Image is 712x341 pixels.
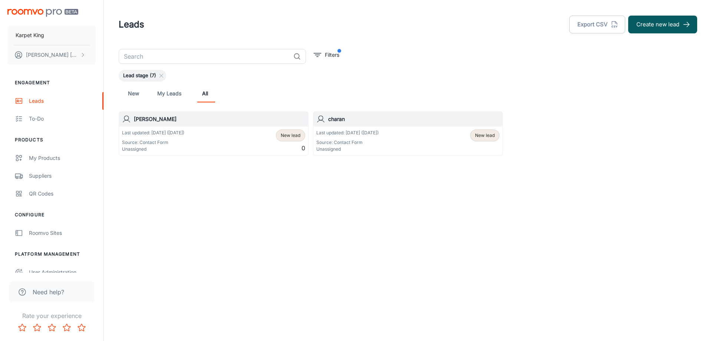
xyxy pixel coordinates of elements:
[475,132,495,139] span: New lead
[16,31,44,39] p: Karpet King
[29,190,96,198] div: QR Codes
[316,139,379,146] p: Source: Contact Form
[29,115,96,123] div: To-do
[325,51,339,59] p: Filters
[313,111,503,156] a: charanLast updated: [DATE] ([DATE])Source: Contact FormUnassignedNew lead
[316,146,379,153] p: Unassigned
[119,72,161,79] span: Lead stage (7)
[119,49,290,64] input: Search
[29,97,96,105] div: Leads
[122,146,184,153] p: Unassigned
[119,111,309,156] a: [PERSON_NAME]Last updated: [DATE] ([DATE])Source: Contact FormUnassignedNew lead0
[122,129,184,136] p: Last updated: [DATE] ([DATE])
[312,49,341,61] button: filter
[7,45,96,65] button: [PERSON_NAME] [PERSON_NAME]
[628,16,697,33] button: Create new lead
[196,85,214,102] a: All
[569,16,625,33] button: Export CSV
[119,18,144,31] h1: Leads
[29,154,96,162] div: My Products
[7,26,96,45] button: Karpet King
[328,115,500,123] h6: charan
[316,129,379,136] p: Last updated: [DATE] ([DATE])
[122,139,184,146] p: Source: Contact Form
[276,129,305,153] div: 0
[134,115,305,123] h6: [PERSON_NAME]
[125,85,142,102] a: New
[157,85,181,102] a: My Leads
[26,51,78,59] p: [PERSON_NAME] [PERSON_NAME]
[7,9,78,17] img: Roomvo PRO Beta
[29,172,96,180] div: Suppliers
[119,70,166,82] div: Lead stage (7)
[281,132,300,139] span: New lead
